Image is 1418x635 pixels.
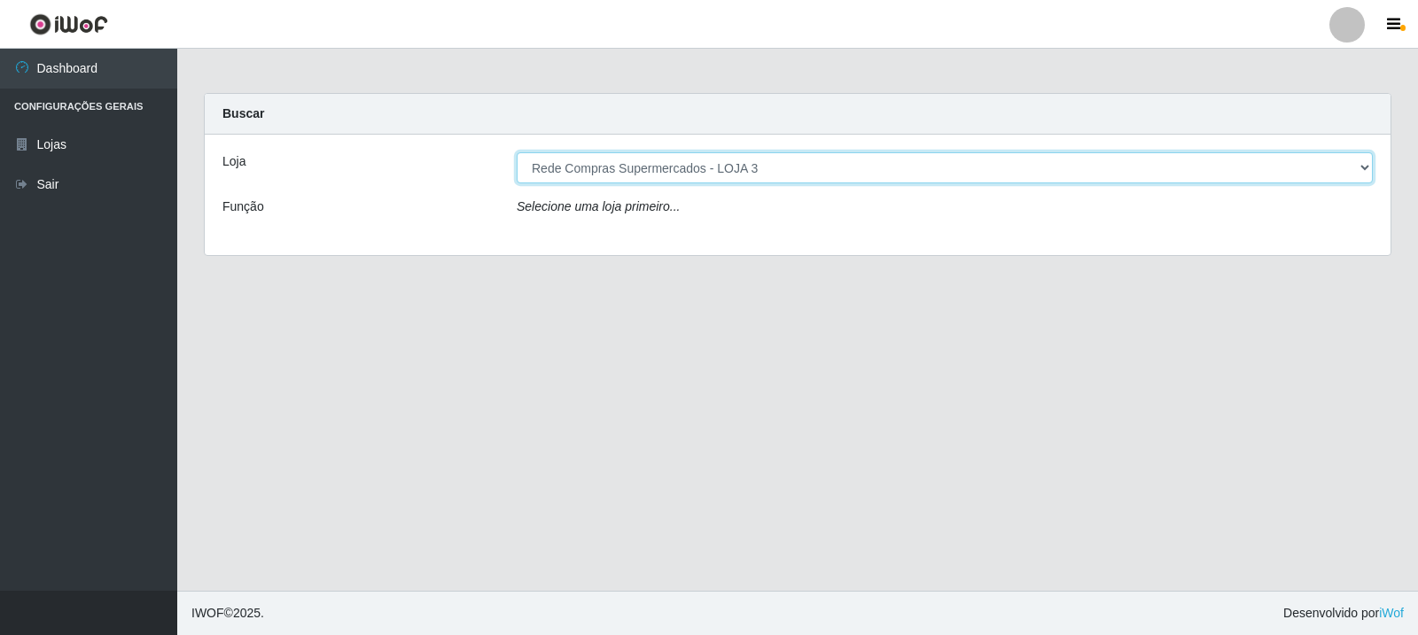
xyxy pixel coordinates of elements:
[222,152,245,171] label: Loja
[517,199,680,213] i: Selecione uma loja primeiro...
[222,197,264,216] label: Função
[29,13,108,35] img: CoreUI Logo
[1379,606,1404,620] a: iWof
[1283,604,1404,623] span: Desenvolvido por
[191,604,264,623] span: © 2025 .
[191,606,224,620] span: IWOF
[222,106,264,120] strong: Buscar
